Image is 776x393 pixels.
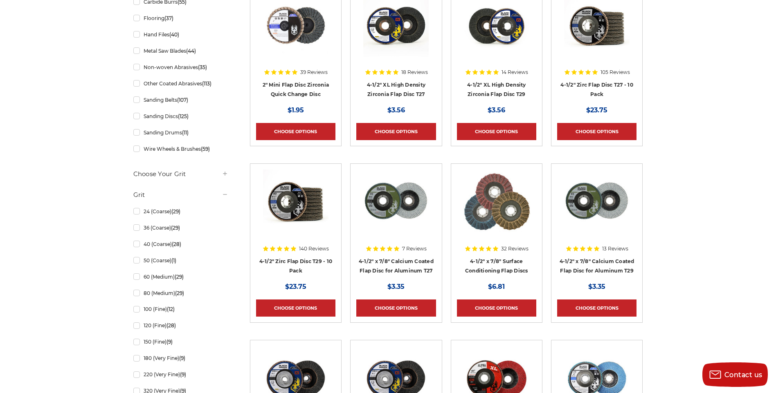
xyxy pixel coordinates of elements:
span: $3.56 [387,106,405,114]
span: $3.35 [588,283,605,290]
a: Flooring [133,11,228,25]
a: 220 (Very Fine) [133,367,228,382]
a: 2" Mini Flap Disc Zirconia Quick Change Disc [263,82,329,97]
a: 4-1/2" Zirc Flap Disc T27 - 10 Pack [560,82,633,97]
a: Non-woven Abrasives [133,60,228,74]
span: $23.75 [586,106,607,114]
span: (28) [172,241,181,247]
a: BHA 4-1/2" x 7/8" Aluminum Flap Disc [356,170,436,249]
a: 40 (Coarse) [133,237,228,251]
a: 100 (Fine) [133,302,228,316]
span: (35) [198,64,207,70]
a: Choose Options [356,123,436,140]
a: 4-1/2" x 7/8" Surface Conditioning Flap Discs [465,258,528,274]
span: (1) [171,257,176,263]
a: Other Coated Abrasives [133,76,228,91]
a: 4-1/2" x 7/8" Calcium Coated Flap Disc for Aluminum T27 [359,258,434,274]
span: (28) [166,322,176,328]
img: BHA 4-1/2 Inch Flap Disc for Aluminum [564,170,630,235]
span: (12) [167,306,175,312]
span: 32 Reviews [501,246,529,251]
span: (59) [201,146,210,152]
img: 4.5" Black Hawk Zirconia Flap Disc 10 Pack [263,170,328,235]
a: 180 (Very Fine) [133,351,228,365]
h5: Choose Your Grit [133,169,228,179]
span: 105 Reviews [601,70,630,75]
a: 4-1/2" Zirc Flap Disc T29 - 10 Pack [259,258,333,274]
span: (29) [171,225,180,231]
a: Choose Options [457,299,536,317]
span: $3.56 [488,106,505,114]
span: (40) [169,31,179,38]
a: Sanding Belts [133,93,228,107]
a: 4.5" Black Hawk Zirconia Flap Disc 10 Pack [256,170,335,249]
span: (29) [175,290,184,296]
a: 120 (Fine) [133,318,228,333]
span: $3.35 [387,283,405,290]
a: Choose Options [256,123,335,140]
a: 60 (Medium) [133,270,228,284]
span: 39 Reviews [300,70,328,75]
span: 13 Reviews [602,246,628,251]
span: (37) [164,15,173,21]
span: Contact us [724,371,763,379]
a: Choose Options [557,123,637,140]
img: BHA 4-1/2" x 7/8" Aluminum Flap Disc [363,170,429,235]
a: 24 (Coarse) [133,204,228,219]
span: 140 Reviews [299,246,329,251]
span: (125) [178,113,189,119]
a: 36 (Coarse) [133,221,228,235]
img: Scotch brite flap discs [463,170,530,235]
a: Sanding Drums [133,125,228,140]
a: BHA 4-1/2 Inch Flap Disc for Aluminum [557,170,637,249]
span: $6.81 [488,283,505,290]
span: (29) [171,208,180,214]
span: (11) [182,130,189,136]
span: (113) [202,80,211,87]
span: (9) [166,339,173,345]
a: 4-1/2" XL High Density Zirconia Flap Disc T29 [467,82,526,97]
span: $1.95 [288,106,304,114]
a: Scotch brite flap discs [457,170,536,249]
a: 50 (Coarse) [133,253,228,268]
a: Wire Wheels & Brushes [133,142,228,156]
a: 4-1/2" x 7/8" Calcium Coated Flap Disc for Aluminum T29 [560,258,634,274]
span: $23.75 [285,283,306,290]
span: (29) [175,274,184,280]
span: 14 Reviews [502,70,528,75]
a: Choose Options [256,299,335,317]
a: 4-1/2" XL High Density Zirconia Flap Disc T27 [367,82,426,97]
a: 150 (Fine) [133,335,228,349]
span: (44) [186,48,196,54]
a: Choose Options [557,299,637,317]
span: 7 Reviews [402,246,427,251]
span: 18 Reviews [401,70,428,75]
a: 80 (Medium) [133,286,228,300]
a: Choose Options [356,299,436,317]
a: Hand Files [133,27,228,42]
span: (9) [180,371,186,377]
a: Sanding Discs [133,109,228,123]
span: (9) [179,355,185,361]
span: (107) [177,97,188,103]
button: Contact us [702,362,768,387]
a: Choose Options [457,123,536,140]
a: Metal Saw Blades [133,44,228,58]
h5: Grit [133,190,228,200]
